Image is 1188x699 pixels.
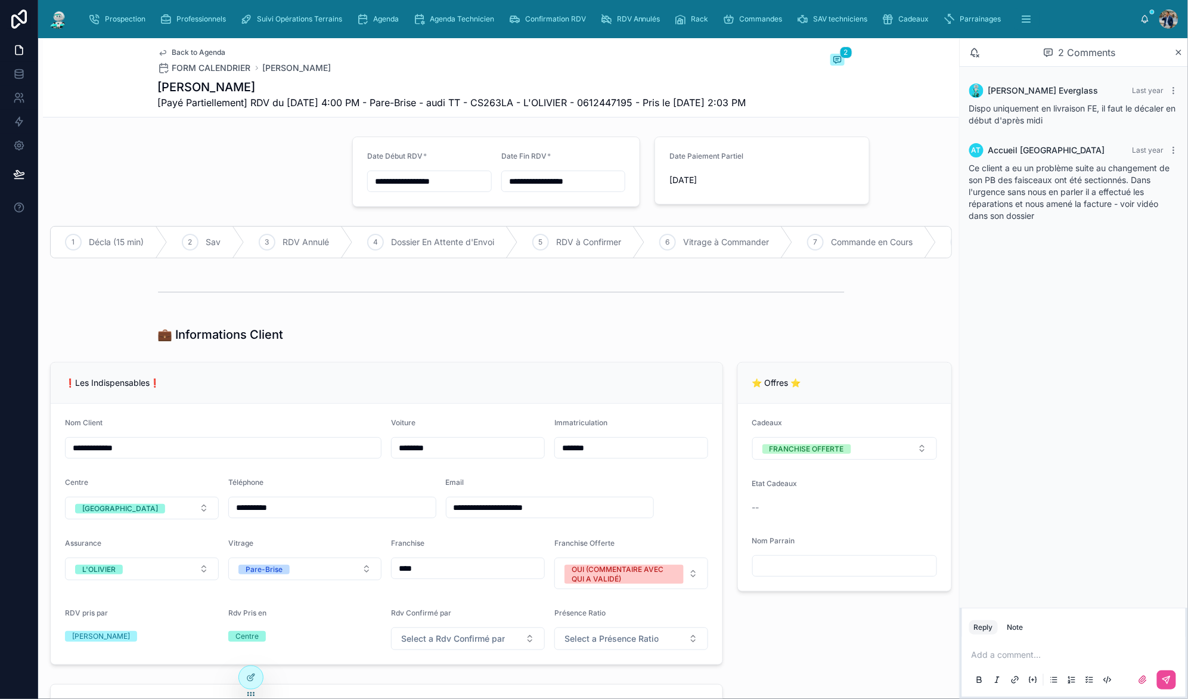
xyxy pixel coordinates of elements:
span: Franchise [391,539,424,548]
a: SAV techniciens [793,8,876,30]
button: Note [1003,620,1028,635]
span: 2 [840,47,852,58]
span: Rack [691,14,709,24]
div: OUI (COMMENTAIRE AVEC QUI A VALIDÉ) [572,565,677,584]
span: Prospection [105,14,145,24]
span: Vitrage à Commander [683,236,769,248]
span: Assurance [65,539,101,548]
span: Agenda Technicien [430,14,494,24]
span: Nom Client [65,418,103,427]
span: Voiture [391,418,415,427]
span: Select a Présence Ratio [564,633,659,645]
span: Cadeaux [752,418,783,427]
span: Agenda [373,14,399,24]
a: Agenda Technicien [410,8,503,30]
a: Cadeaux [879,8,938,30]
a: RDV Annulés [597,8,669,30]
button: Reply [969,620,998,635]
span: 1 [72,237,75,247]
span: Accueil [GEOGRAPHIC_DATA] [988,144,1105,156]
div: L'OLIVIER [82,565,116,574]
span: SAV techniciens [814,14,868,24]
button: Select Button [65,497,219,519]
h1: 💼 Informations Client [158,326,284,343]
span: Suivi Opérations Terrains [257,14,342,24]
span: AT [972,146,981,155]
span: FORM CALENDRIER [172,62,251,74]
span: Confirmation RDV [525,14,586,24]
button: Select Button [554,627,708,650]
a: Agenda [353,8,407,30]
a: Professionnels [156,8,234,30]
span: Back to Agenda [172,48,226,57]
a: Parrainages [940,8,1010,30]
span: RDV Annulés [617,14,660,24]
span: Professionnels [176,14,226,24]
span: [PERSON_NAME] Everglass [988,85,1099,97]
span: ❗Les Indispensables❗ [65,378,160,388]
span: Email [446,478,464,487]
span: Commande en Cours [831,236,913,248]
button: Select Button [228,558,382,580]
a: FORM CALENDRIER [158,62,251,74]
div: Note [1007,623,1023,632]
span: Rdv Confirmé par [391,608,451,617]
span: Rdv Pris en [228,608,266,617]
span: 6 [666,237,670,247]
span: Centre [65,478,88,487]
div: [PERSON_NAME] [72,631,130,642]
span: Commandes [740,14,783,24]
span: [Payé Partiellement] RDV du [DATE] 4:00 PM - Pare-Brise - audi TT - CS263LA - L'OLIVIER - 0612447... [158,95,746,110]
button: Select Button [65,558,219,580]
span: [DATE] [669,174,854,186]
span: Décla (15 min) [89,236,144,248]
div: scrollable content [79,6,1140,32]
h1: [PERSON_NAME] [158,79,746,95]
span: RDV pris par [65,608,108,617]
span: Présence Ratio [554,608,606,617]
span: Téléphone [228,478,263,487]
span: Last year [1133,86,1164,95]
span: Dispo uniquement en livraison FE, il faut le décaler en début d'après midi [969,103,1176,125]
a: Rack [671,8,717,30]
span: Dossier En Attente d'Envoi [391,236,494,248]
span: Last year [1133,146,1164,154]
span: Franchise Offerte [554,539,615,548]
a: Commandes [719,8,791,30]
span: RDV Annulé [283,236,329,248]
span: Etat Cadeaux [752,479,798,488]
span: Date Début RDV [367,151,423,160]
span: RDV à Confirmer [556,236,621,248]
span: Sav [206,236,221,248]
span: -- [752,502,759,514]
span: 5 [539,237,543,247]
button: Select Button [752,437,937,460]
span: 3 [265,237,269,247]
button: Select Button [554,558,708,589]
span: Nom Parrain [752,536,795,545]
span: Parrainages [960,14,1001,24]
span: Ce client a eu un problème suite au changement de son PB des faisceaux ont été sectionnés. Dans l... [969,163,1170,221]
span: Immatriculation [554,418,607,427]
div: FRANCHISE OFFERTE [770,444,844,454]
span: Date Paiement Partiel [669,151,743,160]
a: [PERSON_NAME] [263,62,331,74]
button: Select Button [391,627,545,650]
button: 2 [830,54,845,68]
span: 2 Comments [1059,45,1116,60]
div: [GEOGRAPHIC_DATA] [82,504,158,514]
img: App logo [48,10,69,29]
span: 4 [373,237,378,247]
a: Back to Agenda [158,48,226,57]
a: Prospection [85,8,154,30]
span: Cadeaux [899,14,929,24]
span: 2 [188,237,193,247]
div: Centre [235,631,259,642]
span: Select a Rdv Confirmé par [401,633,505,645]
span: ⭐ Offres ⭐ [752,378,801,388]
span: Vitrage [228,539,253,548]
span: Date Fin RDV [501,151,547,160]
a: Suivi Opérations Terrains [237,8,350,30]
div: Pare-Brise [246,565,283,574]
